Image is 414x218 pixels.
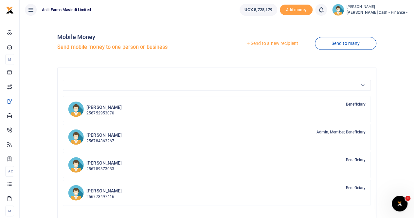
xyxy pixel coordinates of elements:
[57,44,214,50] h5: Send mobile money to one person or business
[405,196,410,201] span: 1
[39,7,94,13] span: Asili Farms Masindi Limited
[237,4,280,16] li: Wallet ballance
[63,180,371,206] a: Wn [PERSON_NAME] 256773497416 Beneficiary
[86,188,122,194] h6: [PERSON_NAME]
[280,5,313,15] span: Add money
[68,101,84,117] img: EM
[316,129,366,135] span: Admin, Member, Beneficiary
[86,160,122,166] h6: [PERSON_NAME]
[57,33,214,41] h4: Mobile Money
[86,138,122,144] p: 256784363267
[347,10,409,15] span: [PERSON_NAME] Cash - Finance
[346,157,366,163] span: Beneficiary
[244,7,272,13] span: UGX 5,728,179
[63,152,371,178] a: PK [PERSON_NAME] 256789373033 Beneficiary
[346,185,366,191] span: Beneficiary
[346,101,366,107] span: Beneficiary
[280,7,313,12] a: Add money
[280,5,313,15] li: Toup your wallet
[332,4,344,16] img: profile-user
[392,196,407,211] iframe: Intercom live chat
[5,54,14,65] li: M
[315,37,376,50] a: Send to many
[63,96,371,122] a: EM [PERSON_NAME] 256752953070 Beneficiary
[6,6,14,14] img: logo-small
[68,129,84,145] img: DK
[86,110,122,116] p: 256752953070
[347,4,409,10] small: [PERSON_NAME]
[332,4,409,16] a: profile-user [PERSON_NAME] [PERSON_NAME] Cash - Finance
[5,206,14,216] li: M
[5,166,14,177] li: Ac
[6,7,14,12] a: logo-small logo-large logo-large
[86,166,122,172] p: 256789373033
[86,132,122,138] h6: [PERSON_NAME]
[86,105,122,110] h6: [PERSON_NAME]
[240,4,277,16] a: UGX 5,728,179
[86,194,122,200] p: 256773497416
[68,185,84,201] img: Wn
[229,38,315,50] a: Send to a new recipient
[68,157,84,173] img: PK
[63,124,371,150] a: DK [PERSON_NAME] 256784363267 Admin, Member, Beneficiary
